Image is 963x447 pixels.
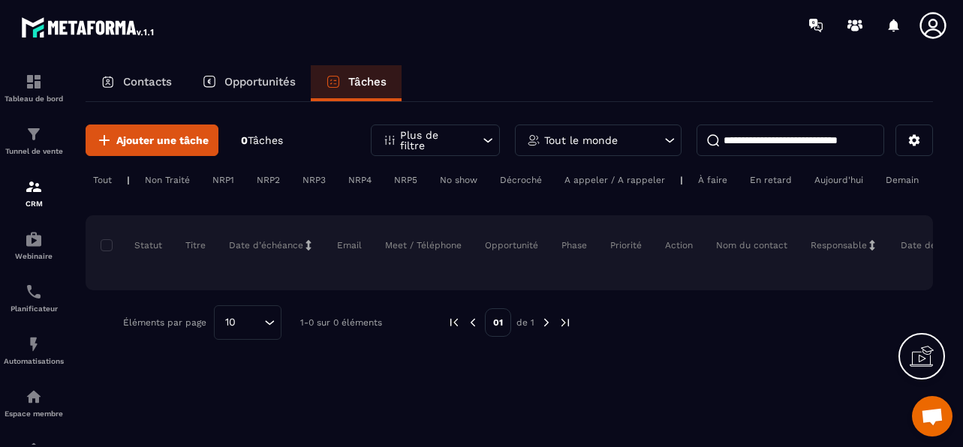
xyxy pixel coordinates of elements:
[224,75,296,88] p: Opportunités
[123,317,206,328] p: Éléments par page
[516,316,534,328] p: de 1
[387,171,425,189] div: NRP5
[86,171,119,189] div: Tout
[249,171,287,189] div: NRP2
[4,409,64,418] p: Espace membre
[25,230,43,248] img: automations
[127,175,130,185] p: |
[385,239,462,251] p: Meet / Téléphone
[4,376,64,429] a: automationsautomationsEspace membre
[540,316,553,329] img: next
[341,171,379,189] div: NRP4
[4,61,64,114] a: formationformationTableau de bord
[878,171,926,189] div: Demain
[4,114,64,166] a: formationformationTunnel de vente
[229,239,303,251] p: Date d’échéance
[447,316,461,329] img: prev
[241,314,260,331] input: Search for option
[742,171,799,189] div: En retard
[86,124,218,156] button: Ajouter une tâche
[25,178,43,196] img: formation
[187,65,311,101] a: Opportunités
[25,388,43,406] img: automations
[205,171,242,189] div: NRP1
[295,171,333,189] div: NRP3
[400,130,466,151] p: Plus de filtre
[25,283,43,301] img: scheduler
[4,94,64,103] p: Tableau de bord
[86,65,187,101] a: Contacts
[680,175,683,185] p: |
[716,239,787,251] p: Nom du contact
[432,171,485,189] div: No show
[104,239,162,251] p: Statut
[4,357,64,365] p: Automatisations
[185,239,206,251] p: Titre
[558,316,572,329] img: next
[4,147,64,155] p: Tunnel de vente
[214,305,281,340] div: Search for option
[492,171,549,189] div: Décroché
[348,75,387,88] p: Tâches
[485,239,538,251] p: Opportunité
[4,166,64,219] a: formationformationCRM
[665,239,693,251] p: Action
[25,73,43,91] img: formation
[557,171,673,189] div: A appeler / A rappeler
[25,335,43,353] img: automations
[544,135,618,145] p: Tout le monde
[691,171,735,189] div: À faire
[4,271,64,324] a: schedulerschedulerPlanificateur
[561,239,587,251] p: Phase
[248,134,283,146] span: Tâches
[4,199,64,208] p: CRM
[912,396,952,436] a: Ouvrir le chat
[807,171,871,189] div: Aujourd'hui
[337,239,362,251] p: Email
[811,239,867,251] p: Responsable
[241,133,283,148] p: 0
[4,324,64,376] a: automationsautomationsAutomatisations
[220,314,241,331] span: 10
[4,304,64,313] p: Planificateur
[485,308,511,337] p: 01
[4,219,64,271] a: automationsautomationsWebinaire
[116,133,209,148] span: Ajouter une tâche
[137,171,197,189] div: Non Traité
[4,252,64,260] p: Webinaire
[311,65,402,101] a: Tâches
[123,75,172,88] p: Contacts
[21,13,156,40] img: logo
[610,239,642,251] p: Priorité
[466,316,480,329] img: prev
[25,125,43,143] img: formation
[300,317,382,328] p: 1-0 sur 0 éléments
